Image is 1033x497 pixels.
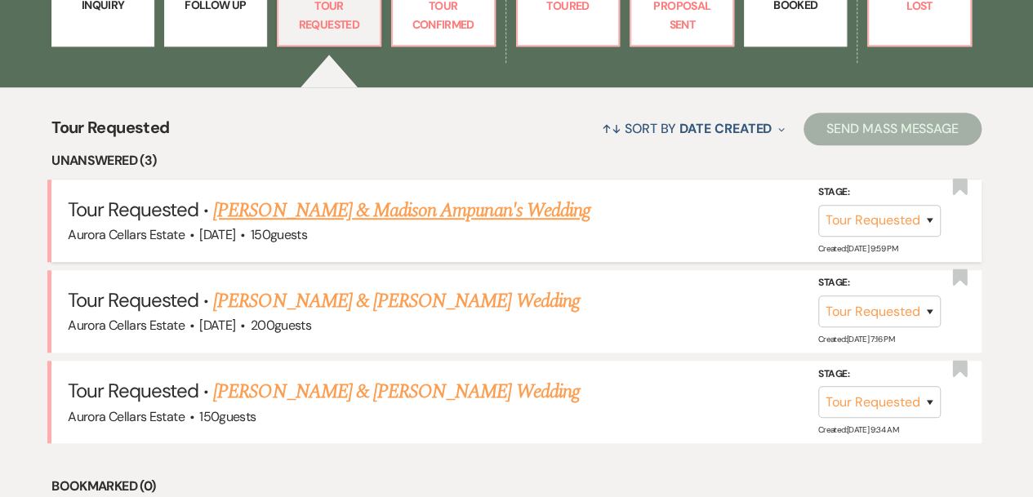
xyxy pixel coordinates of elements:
[68,317,185,334] span: Aurora Cellars Estate
[818,424,898,435] span: Created: [DATE] 9:34 AM
[68,226,185,243] span: Aurora Cellars Estate
[818,243,897,254] span: Created: [DATE] 9:59 PM
[68,408,185,425] span: Aurora Cellars Estate
[818,366,941,384] label: Stage:
[251,226,307,243] span: 150 guests
[199,226,235,243] span: [DATE]
[199,317,235,334] span: [DATE]
[595,107,791,150] button: Sort By Date Created
[679,120,772,137] span: Date Created
[213,377,579,406] a: [PERSON_NAME] & [PERSON_NAME] Wedding
[51,150,982,171] li: Unanswered (3)
[818,274,941,292] label: Stage:
[213,286,579,316] a: [PERSON_NAME] & [PERSON_NAME] Wedding
[251,317,311,334] span: 200 guests
[199,408,256,425] span: 150 guests
[818,334,894,344] span: Created: [DATE] 7:16 PM
[213,196,590,225] a: [PERSON_NAME] & Madison Ampunan's Wedding
[51,115,169,150] span: Tour Requested
[68,197,198,222] span: Tour Requested
[51,476,982,497] li: Bookmarked (0)
[68,378,198,403] span: Tour Requested
[68,287,198,313] span: Tour Requested
[602,120,621,137] span: ↑↓
[818,184,941,202] label: Stage:
[804,113,982,145] button: Send Mass Message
